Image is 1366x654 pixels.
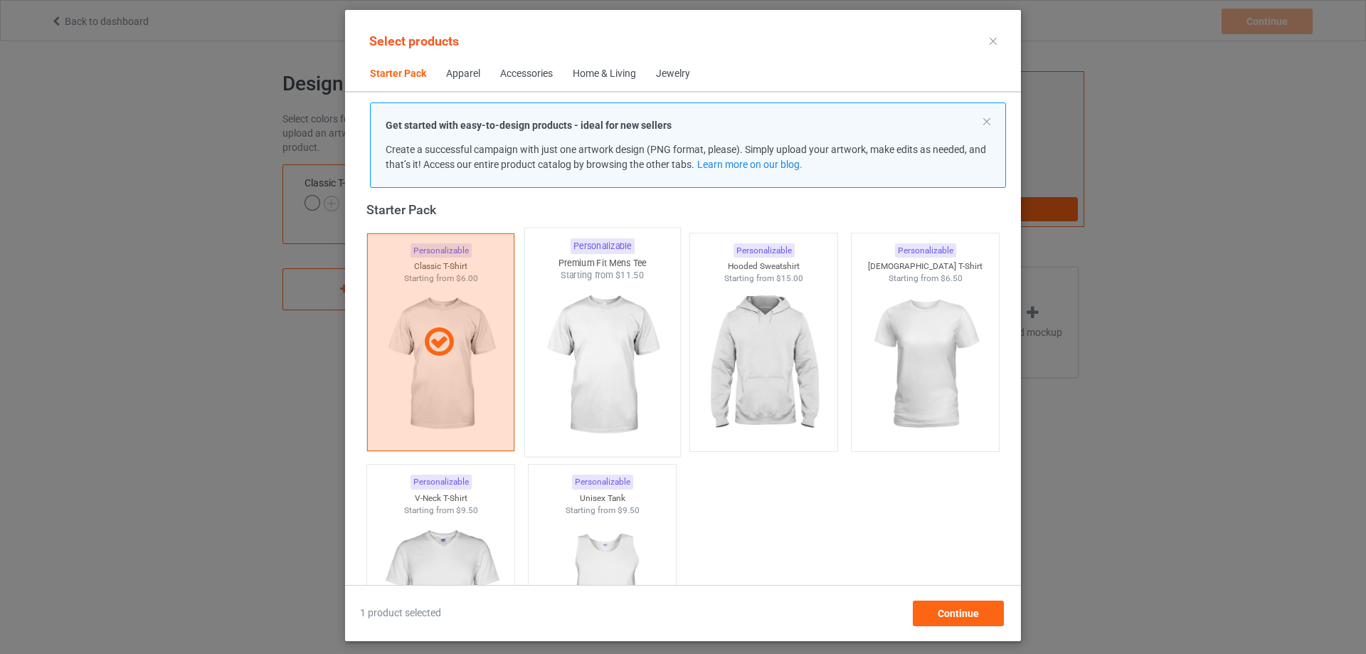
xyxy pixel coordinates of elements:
[535,282,669,449] img: regular.jpg
[369,33,459,48] span: Select products
[690,260,838,273] div: Hooded Sweatshirt
[700,285,827,444] img: regular.jpg
[852,260,1000,273] div: [DEMOGRAPHIC_DATA] T-Shirt
[941,273,963,283] span: $6.50
[525,269,680,281] div: Starting from
[360,57,436,91] span: Starter Pack
[734,243,795,258] div: Personalizable
[776,273,803,283] span: $15.00
[697,159,803,170] a: Learn more on our blog.
[913,601,1004,626] div: Continue
[500,67,553,81] div: Accessories
[367,505,515,517] div: Starting from
[618,505,640,515] span: $9.50
[615,270,644,280] span: $11.50
[525,257,680,269] div: Premium Fit Mens Tee
[573,67,636,81] div: Home & Living
[446,67,480,81] div: Apparel
[456,505,478,515] span: $9.50
[529,492,677,505] div: Unisex Tank
[895,243,956,258] div: Personalizable
[411,475,472,490] div: Personalizable
[656,67,690,81] div: Jewelry
[386,144,986,170] span: Create a successful campaign with just one artwork design (PNG format, please). Simply upload you...
[570,238,634,254] div: Personalizable
[572,475,633,490] div: Personalizable
[690,273,838,285] div: Starting from
[360,606,441,621] span: 1 product selected
[862,285,989,444] img: regular.jpg
[386,120,672,131] strong: Get started with easy-to-design products - ideal for new sellers
[366,201,1006,218] div: Starter Pack
[529,505,677,517] div: Starting from
[852,273,1000,285] div: Starting from
[938,608,979,619] span: Continue
[367,492,515,505] div: V-Neck T-Shirt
